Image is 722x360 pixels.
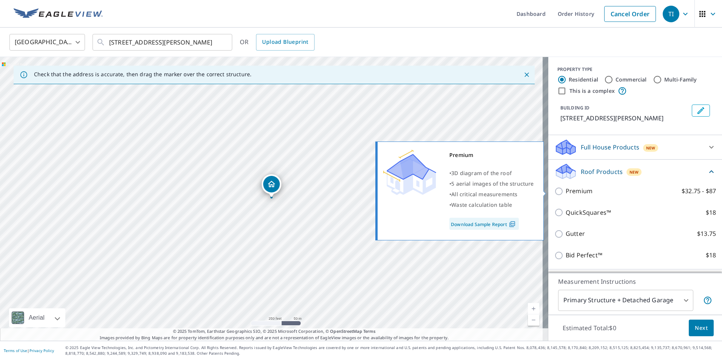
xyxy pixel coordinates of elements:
[262,174,281,198] div: Dropped pin, building 1, Residential property, 312 Hancock St Nashville, TN 37207
[449,150,534,160] div: Premium
[528,314,539,326] a: Current Level 17, Zoom Out
[4,348,27,353] a: Terms of Use
[692,105,710,117] button: Edit building 1
[682,186,716,196] p: $32.75 - $87
[646,145,656,151] span: New
[383,150,436,195] img: Premium
[451,180,534,187] span: 5 aerial images of the structure
[256,34,314,51] a: Upload Blueprint
[706,251,716,260] p: $18
[558,277,712,286] p: Measurement Instructions
[363,328,376,334] a: Terms
[9,308,65,327] div: Aerial
[569,87,615,95] label: This is a complex
[569,76,598,83] label: Residential
[554,163,716,180] div: Roof ProductsNew
[558,290,693,311] div: Primary Structure + Detached Garage
[451,201,512,208] span: Waste calculation table
[451,169,512,177] span: 3D diagram of the roof
[528,303,539,314] a: Current Level 17, Zoom In
[449,178,534,189] div: •
[522,70,532,80] button: Close
[581,143,639,152] p: Full House Products
[566,251,602,260] p: Bid Perfect™
[706,208,716,217] p: $18
[240,34,315,51] div: OR
[695,323,708,333] span: Next
[629,169,639,175] span: New
[14,8,103,20] img: EV Logo
[663,6,679,22] div: TI
[173,328,376,335] span: © 2025 TomTom, Earthstar Geographics SIO, © 2025 Microsoft Corporation, ©
[560,105,589,111] p: BUILDING ID
[507,221,517,228] img: Pdf Icon
[451,191,517,198] span: All critical measurements
[566,208,611,217] p: QuickSquares™
[449,200,534,210] div: •
[557,320,622,336] p: Estimated Total: $0
[4,348,54,353] p: |
[697,229,716,238] p: $13.75
[566,229,585,238] p: Gutter
[29,348,54,353] a: Privacy Policy
[664,76,697,83] label: Multi-Family
[566,186,592,196] p: Premium
[449,189,534,200] div: •
[560,114,689,123] p: [STREET_ADDRESS][PERSON_NAME]
[109,32,217,53] input: Search by address or latitude-longitude
[34,71,251,78] p: Check that the address is accurate, then drag the marker over the correct structure.
[9,32,85,53] div: [GEOGRAPHIC_DATA]
[262,37,308,47] span: Upload Blueprint
[449,168,534,178] div: •
[689,320,714,337] button: Next
[554,138,716,156] div: Full House ProductsNew
[26,308,47,327] div: Aerial
[581,167,623,176] p: Roof Products
[330,328,362,334] a: OpenStreetMap
[616,76,647,83] label: Commercial
[557,66,713,73] div: PROPERTY TYPE
[449,218,519,230] a: Download Sample Report
[604,6,656,22] a: Cancel Order
[65,345,718,356] p: © 2025 Eagle View Technologies, Inc. and Pictometry International Corp. All Rights Reserved. Repo...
